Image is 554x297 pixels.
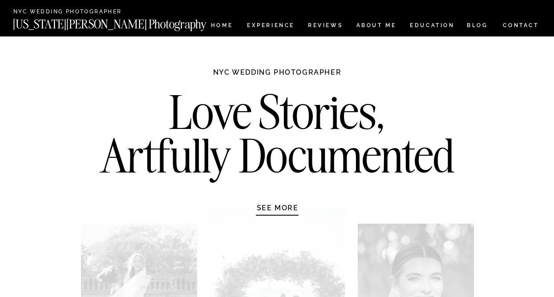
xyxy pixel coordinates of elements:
[13,18,236,26] a: [US_STATE][PERSON_NAME] Photography
[356,23,396,30] a: ABOUT ME
[247,23,294,30] a: Experience
[194,68,361,85] h1: NYC WEDDING PHOTOGRAPHER
[502,20,539,30] a: CONTACT
[13,9,147,16] a: NYC Wedding Photographer
[235,203,320,212] a: SEE MORE
[91,90,464,184] h2: Love Stories, Artfully Documented
[409,23,456,30] a: EDUCATION
[209,23,235,30] a: HOME
[308,23,341,30] a: REVIEWS
[467,23,488,30] a: BLOG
